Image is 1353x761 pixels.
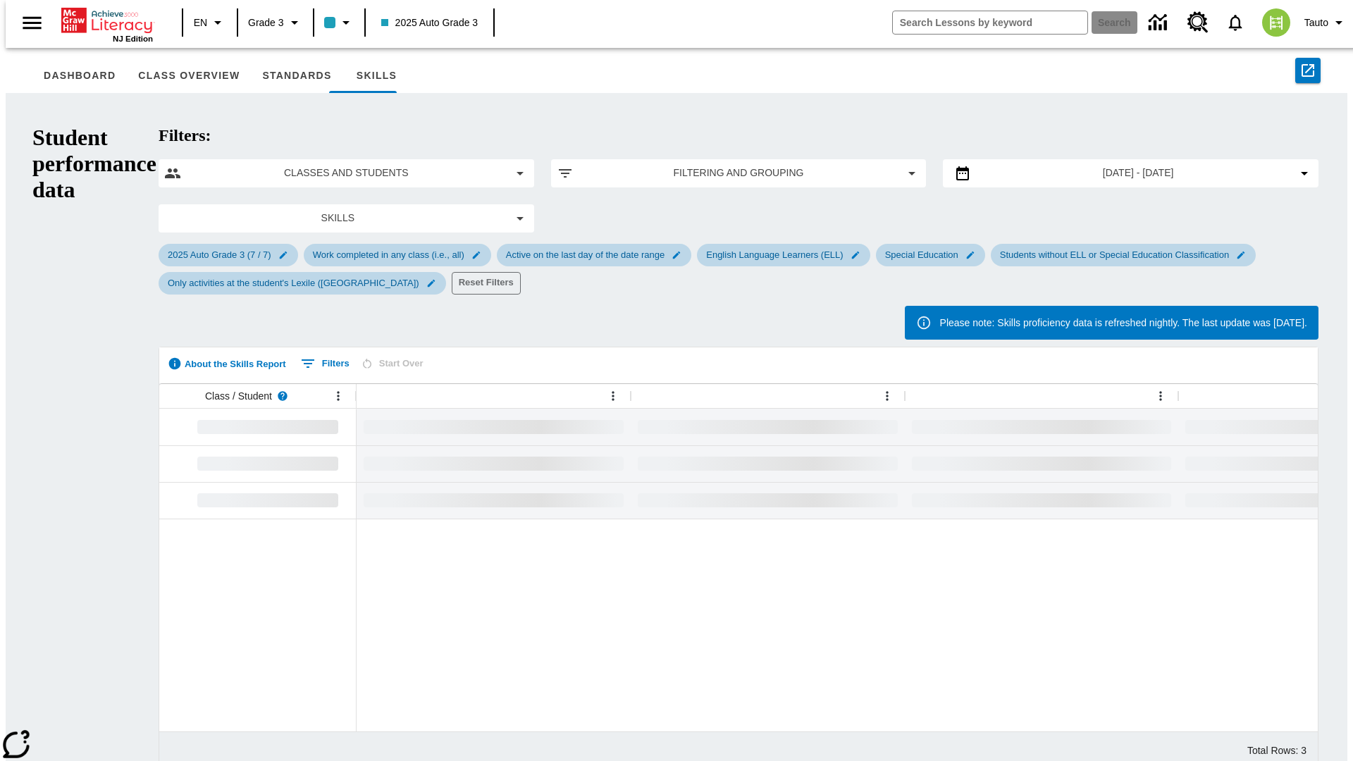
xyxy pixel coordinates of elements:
h1: Student performance data [32,125,156,756]
svg: Collapse Date Range Filter [1296,165,1313,182]
div: Edit Active on the last day of the date range filter selected submenu item [497,244,691,266]
button: Read more about Class / Student [272,385,293,407]
a: Notifications [1217,4,1254,41]
button: Select classes and students menu item [164,165,529,182]
span: Classes and Students [192,166,500,180]
button: Dashboard [32,59,127,93]
h2: Filters: [159,126,1318,145]
button: Skills [342,59,410,93]
a: Resource Center, Will open in new tab [1179,4,1217,42]
span: [DATE] - [DATE] [1103,166,1174,180]
span: EN [194,16,207,30]
span: Grade 3 [248,16,284,30]
div: Edit Work completed in any class (i.e., all) filter selected submenu item [304,244,491,266]
span: 2025 Auto Grade 3 [381,16,478,30]
span: Filtering and Grouping [585,166,893,180]
div: Edit 2025 Auto Grade 3 (7 / 7) filter selected submenu item [159,244,298,266]
span: Special Education [877,249,967,260]
button: Export to CSV [1295,58,1321,83]
span: English Language Learners (ELL) [698,249,851,260]
span: Only activities at the student's Lexile ([GEOGRAPHIC_DATA]) [159,278,428,288]
button: Open Menu [603,385,624,407]
div: Edit Students without ELL or Special Education Classification filter selected submenu item [991,244,1256,266]
span: 2025 Auto Grade 3 (7 / 7) [159,249,280,260]
span: Students without ELL or Special Education Classification [991,249,1237,260]
button: About the Skills Report [162,353,292,374]
button: Open Menu [328,385,349,407]
a: Data Center [1140,4,1179,42]
div: Edit Only activities at the student's Lexile (Reading) filter selected submenu item [159,272,446,295]
div: Edit English Language Learners (ELL) filter selected submenu item [697,244,870,266]
span: Class / Student [205,389,272,403]
button: Grade: Grade 3, Select a grade [242,10,309,35]
button: Standards [251,59,342,93]
button: Open Menu [877,385,898,407]
button: Select a new avatar [1254,4,1299,41]
button: Apply filters menu item [557,165,921,182]
div: Home [61,5,153,43]
button: Class color is light blue. Change class color [319,10,360,35]
div: Total Rows: 3 [1247,743,1306,757]
button: Language: EN, Select a language [187,10,233,35]
button: Select the date range menu item [949,165,1313,182]
img: avatar image [1262,8,1290,37]
div: Edit Special Education filter selected submenu item [876,244,985,266]
button: Open side menu [11,2,53,44]
span: Tauto [1304,16,1328,30]
span: Work completed in any class (i.e., all) [304,249,473,260]
span: NJ Edition [113,35,153,43]
button: Show filters [297,352,353,375]
button: Open Menu [1150,385,1171,407]
span: About the Skills Report [185,356,286,372]
button: Select skills menu item [164,210,529,227]
div: Please note: Skills proficiency data is refreshed nightly. The last update was [DATE]. [940,310,1307,335]
span: Skills [175,211,500,225]
input: search field [893,11,1087,34]
button: Class Overview [127,59,251,93]
button: Profile/Settings [1299,10,1353,35]
span: Active on the last day of the date range [498,249,673,260]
